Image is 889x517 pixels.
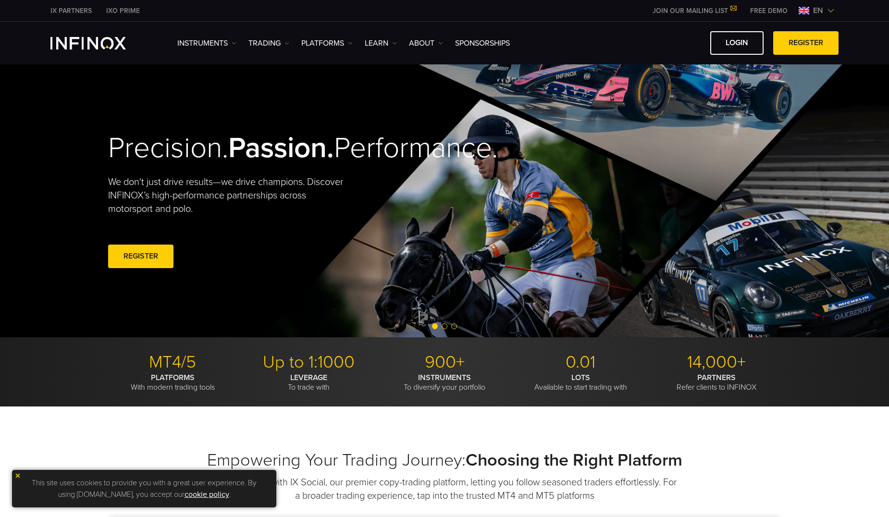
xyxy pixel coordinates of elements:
[228,131,334,165] strong: Passion.
[14,472,21,479] img: yellow close icon
[743,6,795,16] a: INFINOX MENU
[571,373,590,382] strong: LOTS
[773,31,839,55] a: REGISTER
[108,373,237,392] p: With modern trading tools
[108,450,781,471] h2: Empowering Your Trading Journey:
[710,31,764,55] a: LOGIN
[809,5,827,16] span: en
[380,373,509,392] p: To diversify your portfolio
[301,37,353,49] a: PLATFORMS
[248,37,289,49] a: TRADING
[244,373,373,392] p: To trade with
[108,245,173,268] a: REGISTER
[516,352,645,373] p: 0.01
[244,352,373,373] p: Up to 1:1000
[50,37,148,49] a: INFINOX Logo
[177,37,236,49] a: Instruments
[365,37,397,49] a: Learn
[466,450,682,470] strong: Choosing the Right Platform
[211,476,678,503] p: Trade smarter with IX Social, our premier copy-trading platform, letting you follow seasoned trad...
[99,6,147,16] a: INFINOX
[442,323,447,329] span: Go to slide 2
[418,373,471,382] strong: INSTRUMENTS
[151,373,195,382] strong: PLATFORMS
[409,37,443,49] a: ABOUT
[645,7,743,15] a: JOIN OUR MAILING LIST
[108,131,411,166] h2: Precision. Performance.
[455,37,510,49] a: SPONSORSHIPS
[451,323,457,329] span: Go to slide 3
[652,373,781,392] p: Refer clients to INFINOX
[290,373,327,382] strong: LEVERAGE
[43,6,99,16] a: INFINOX
[185,490,229,499] a: cookie policy
[432,323,438,329] span: Go to slide 1
[652,352,781,373] p: 14,000+
[17,475,272,503] p: This site uses cookies to provide you with a great user experience. By using [DOMAIN_NAME], you a...
[697,373,736,382] strong: PARTNERS
[108,352,237,373] p: MT4/5
[516,373,645,392] p: Available to start trading with
[380,352,509,373] p: 900+
[108,175,350,216] p: We don't just drive results—we drive champions. Discover INFINOX’s high-performance partnerships ...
